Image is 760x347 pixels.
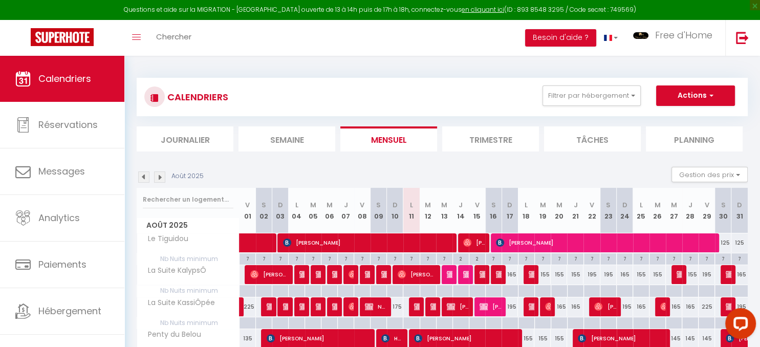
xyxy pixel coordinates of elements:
abbr: M [556,200,562,210]
div: 7 [535,253,551,263]
span: [PERSON_NAME] [267,297,272,316]
div: 155 [649,265,666,284]
div: 7 [649,253,665,263]
th: 04 [289,188,305,233]
abbr: J [344,200,348,210]
span: Free d'Home [655,29,712,41]
div: 7 [518,253,534,263]
span: [PERSON_NAME] [447,265,452,284]
div: 155 [534,265,551,284]
div: 7 [502,253,518,263]
span: Chercher [156,31,191,42]
button: Besoin d'aide ? [525,29,596,47]
span: [PERSON_NAME] [299,265,305,284]
div: 155 [633,265,649,284]
th: 23 [600,188,617,233]
abbr: M [655,200,661,210]
abbr: M [441,200,447,210]
th: 01 [240,188,256,233]
span: Penty du Belou [139,329,204,340]
span: Messages [38,165,85,178]
div: 7 [584,253,600,263]
abbr: V [360,200,364,210]
th: 07 [338,188,354,233]
div: 2 [469,253,485,263]
div: 165 [502,265,518,284]
div: 165 [731,265,748,284]
div: 195 [699,265,715,284]
div: 125 [715,233,731,252]
div: 7 [387,253,403,263]
span: [PERSON_NAME] [299,297,305,316]
th: 18 [518,188,534,233]
p: Août 2025 [171,171,204,181]
abbr: V [245,200,250,210]
span: [PERSON_NAME] [414,297,420,316]
span: Timothée Le Borgne [316,297,321,316]
a: [PERSON_NAME] [240,297,245,317]
span: [PERSON_NAME] [447,297,469,316]
span: Flora Flageul [349,265,354,284]
span: Timothée Le Borgne [332,265,338,284]
div: 155 [682,265,699,284]
div: 7 [715,253,731,263]
div: 7 [354,253,370,263]
div: 165 [633,297,649,316]
a: Chercher [148,20,199,56]
th: 26 [649,188,666,233]
th: 30 [715,188,731,233]
abbr: V [475,200,480,210]
li: Tâches [544,126,641,151]
span: Neo Savidan [365,297,387,316]
span: Paiements [38,258,86,271]
abbr: S [721,200,725,210]
span: Hébergement [38,305,101,317]
div: 7 [633,253,649,263]
span: [PERSON_NAME] [398,265,436,284]
div: 195 [502,297,518,316]
span: Analytics [38,211,80,224]
abbr: M [539,200,546,210]
button: Filtrer par hébergement [542,85,641,106]
div: 7 [256,253,272,263]
th: 16 [485,188,502,233]
span: [PERSON_NAME] [381,265,387,284]
span: [PERSON_NAME] [496,233,714,252]
th: 15 [469,188,485,233]
th: 27 [666,188,682,233]
div: 195 [583,265,600,284]
span: La Suite KassiÔpée [139,297,218,309]
span: [PERSON_NAME] [545,297,551,316]
span: [PERSON_NAME] [283,233,452,252]
abbr: S [491,200,496,210]
abbr: D [507,200,512,210]
abbr: D [622,200,627,210]
div: 7 [682,253,698,263]
th: 29 [699,188,715,233]
span: [PERSON_NAME] [316,265,321,284]
button: Actions [656,85,735,106]
div: 7 [321,253,337,263]
abbr: M [310,200,316,210]
span: Le Tiguidou [139,233,191,245]
li: Trimestre [442,126,539,151]
img: ... [633,32,648,39]
div: 7 [666,253,682,263]
span: [PERSON_NAME] [529,297,534,316]
span: [PERSON_NAME] [250,265,289,284]
div: 7 [272,253,288,263]
span: Nb Nuits minimum [137,317,239,329]
span: [PERSON_NAME] [365,265,371,284]
div: 225 [240,297,256,316]
th: 28 [682,188,699,233]
abbr: L [410,200,413,210]
abbr: S [262,200,266,210]
div: 2 [453,253,469,263]
th: 12 [420,188,436,233]
span: [PERSON_NAME] [480,297,502,316]
span: [PERSON_NAME] [463,233,485,252]
abbr: V [704,200,709,210]
li: Semaine [238,126,335,151]
span: Nb Nuits minimum [137,285,239,296]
